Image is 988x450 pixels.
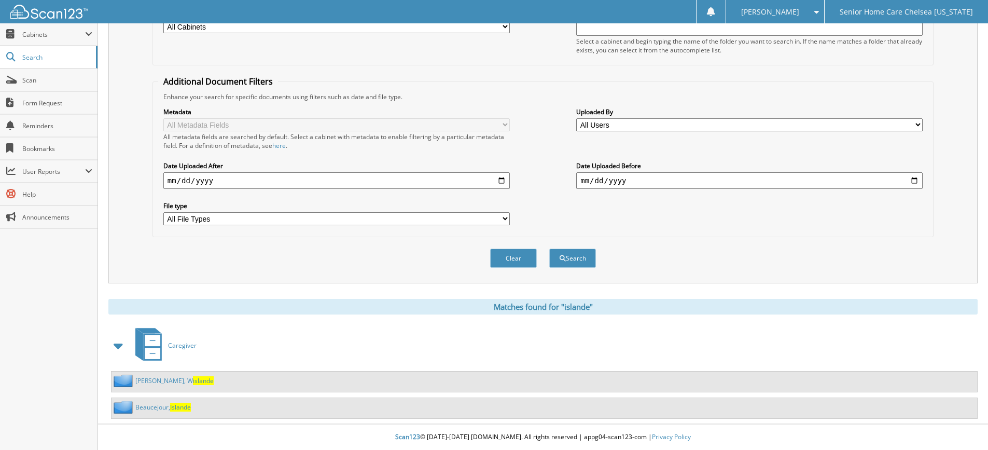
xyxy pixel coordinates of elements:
div: Matches found for "islande" [108,299,978,315]
span: Search [22,53,91,62]
span: Scan [22,76,92,85]
span: Senior Home Care Chelsea [US_STATE] [840,9,973,15]
img: folder2.png [114,374,135,387]
span: Help [22,190,92,199]
label: File type [163,201,510,210]
span: Announcements [22,213,92,222]
div: All metadata fields are searched by default. Select a cabinet with metadata to enable filtering b... [163,132,510,150]
button: Search [549,249,596,268]
button: Clear [490,249,537,268]
a: here [272,141,286,150]
label: Metadata [163,107,510,116]
span: Bookmarks [22,144,92,153]
span: islande [193,376,214,385]
img: scan123-logo-white.svg [10,5,88,19]
label: Date Uploaded Before [576,161,923,170]
div: Enhance your search for specific documents using filters such as date and file type. [158,92,928,101]
span: Scan123 [395,432,420,441]
span: Caregiver [168,341,197,350]
div: © [DATE]-[DATE] [DOMAIN_NAME]. All rights reserved | appg04-scan123-com | [98,425,988,450]
a: Caregiver [129,325,197,366]
img: folder2.png [114,401,135,414]
span: Islande [170,403,191,412]
span: User Reports [22,167,85,176]
span: Cabinets [22,30,85,39]
span: Reminders [22,121,92,130]
input: end [576,172,923,189]
iframe: Chat Widget [936,400,988,450]
a: Privacy Policy [652,432,691,441]
span: [PERSON_NAME] [741,9,799,15]
span: Form Request [22,99,92,107]
legend: Additional Document Filters [158,76,278,87]
div: Select a cabinet and begin typing the name of the folder you want to search in. If the name match... [576,37,923,54]
a: Beaucejour,Islande [135,403,191,412]
label: Uploaded By [576,107,923,116]
label: Date Uploaded After [163,161,510,170]
input: start [163,172,510,189]
a: [PERSON_NAME], Wislande [135,376,214,385]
